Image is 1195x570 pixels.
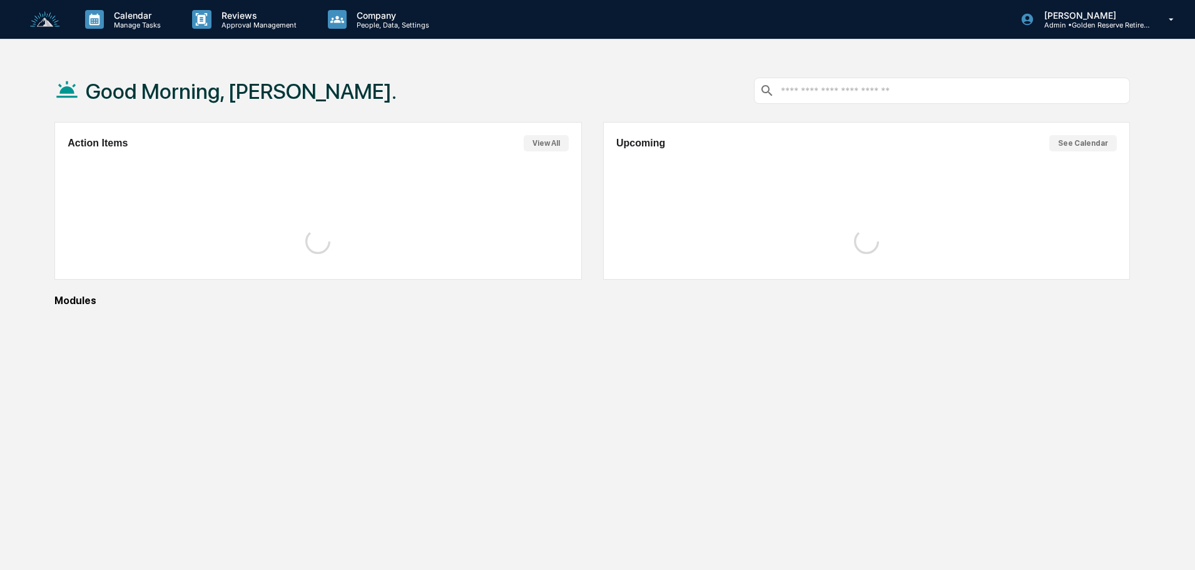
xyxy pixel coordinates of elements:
p: [PERSON_NAME] [1034,10,1151,21]
button: See Calendar [1049,135,1117,151]
img: logo [30,11,60,28]
p: Approval Management [211,21,303,29]
p: Calendar [104,10,167,21]
p: Company [347,10,435,21]
p: Admin • Golden Reserve Retirement [1034,21,1151,29]
h2: Action Items [68,138,128,149]
p: Reviews [211,10,303,21]
div: Modules [54,295,1130,307]
h1: Good Morning, [PERSON_NAME]. [86,79,397,104]
p: People, Data, Settings [347,21,435,29]
p: Manage Tasks [104,21,167,29]
button: View All [524,135,569,151]
h2: Upcoming [616,138,665,149]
